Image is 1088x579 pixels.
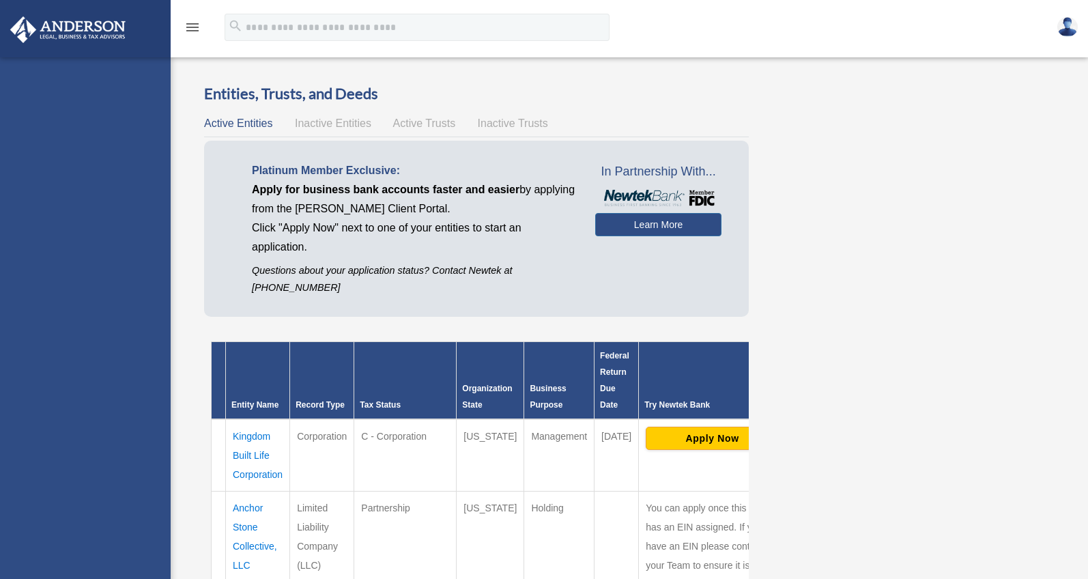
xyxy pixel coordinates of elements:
[354,342,457,420] th: Tax Status
[595,161,721,183] span: In Partnership With...
[290,419,354,492] td: Corporation
[524,342,595,420] th: Business Purpose
[252,218,575,257] p: Click "Apply Now" next to one of your entities to start an application.
[6,16,130,43] img: Anderson Advisors Platinum Portal
[226,342,290,420] th: Entity Name
[595,213,721,236] a: Learn More
[478,117,548,129] span: Inactive Trusts
[204,83,749,104] h3: Entities, Trusts, and Deeds
[457,342,524,420] th: Organization State
[1057,17,1078,37] img: User Pic
[252,161,575,180] p: Platinum Member Exclusive:
[184,19,201,36] i: menu
[226,419,290,492] td: Kingdom Built Life Corporation
[602,190,715,206] img: NewtekBankLogoSM.png
[290,342,354,420] th: Record Type
[252,184,519,195] span: Apply for business bank accounts faster and easier
[524,419,595,492] td: Management
[393,117,456,129] span: Active Trusts
[228,18,243,33] i: search
[204,117,272,129] span: Active Entities
[252,262,575,296] p: Questions about your application status? Contact Newtek at [PHONE_NUMBER]
[644,397,780,413] div: Try Newtek Bank
[595,342,639,420] th: Federal Return Due Date
[252,180,575,218] p: by applying from the [PERSON_NAME] Client Portal.
[457,419,524,492] td: [US_STATE]
[184,24,201,36] a: menu
[646,427,779,450] button: Apply Now
[595,419,639,492] td: [DATE]
[354,419,457,492] td: C - Corporation
[295,117,371,129] span: Inactive Entities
